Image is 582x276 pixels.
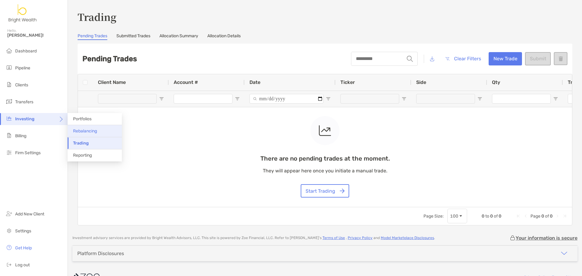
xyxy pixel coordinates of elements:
h3: Trading [78,10,572,24]
img: get-help icon [5,244,13,251]
a: Submitted Trades [116,33,150,40]
span: Rebalancing [73,128,97,134]
a: Allocation Details [207,33,241,40]
button: New Trade [489,52,522,65]
div: Next Page [555,214,560,218]
span: Dashboard [15,48,37,54]
h2: Pending Trades [82,55,137,63]
span: of [545,214,549,219]
span: Settings [15,228,31,234]
span: Pipeline [15,65,30,71]
span: Investing [15,116,35,121]
p: Your information is secure [516,235,577,241]
img: Zoe Logo [7,2,38,24]
span: [PERSON_NAME]! [7,33,64,38]
img: investing icon [5,115,13,122]
span: 0 [482,214,484,219]
span: of [494,214,498,219]
span: Transfers [15,99,33,105]
a: Terms of Use [323,236,345,240]
span: Get Help [15,245,32,251]
img: firm-settings icon [5,149,13,156]
img: button icon [445,57,450,61]
img: billing icon [5,132,13,139]
a: Model Marketplace Disclosures [381,236,434,240]
img: logout icon [5,261,13,268]
span: Portfolios [73,116,92,121]
span: Add New Client [15,211,44,217]
div: Page Size [447,209,467,223]
span: 0 [499,214,501,219]
button: Clear Filters [440,52,486,65]
img: pipeline icon [5,64,13,71]
a: Privacy Policy [348,236,373,240]
div: First Page [516,214,521,218]
a: Allocation Summary [159,33,198,40]
p: There are no pending trades at the moment. [260,155,390,162]
div: Page Size: [423,214,444,219]
img: settings icon [5,227,13,234]
div: 100 [450,214,458,219]
img: add_new_client icon [5,210,13,217]
img: button icon [340,188,345,193]
div: Last Page [562,214,567,218]
img: empty state icon [319,123,331,138]
span: to [485,214,489,219]
div: Previous Page [523,214,528,218]
p: They will appear here once you initiate a manual trade. [260,167,390,175]
span: 0 [541,214,544,219]
span: Reporting [73,153,92,158]
span: Billing [15,133,26,138]
div: Platform Disclosures [77,251,124,256]
span: Page [530,214,540,219]
img: icon arrow [560,250,568,257]
span: Clients [15,82,28,88]
img: dashboard icon [5,47,13,54]
span: 0 [490,214,493,219]
span: Firm Settings [15,150,41,155]
span: 0 [550,214,553,219]
span: Trading [73,141,89,146]
img: input icon [407,56,413,62]
button: Start Trading [301,184,349,198]
img: transfers icon [5,98,13,105]
a: Pending Trades [78,33,107,40]
span: Log out [15,262,30,268]
p: Investment advisory services are provided by Bright Wealth Advisors, LLC . This site is powered b... [72,236,435,240]
img: clients icon [5,81,13,88]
